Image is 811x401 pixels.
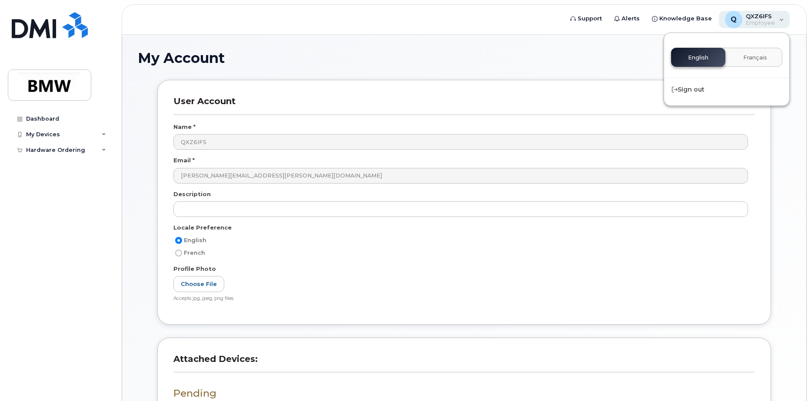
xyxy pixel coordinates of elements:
div: Sign out [664,82,789,98]
h3: Attached Devices: [173,354,755,372]
h3: Pending [173,388,755,399]
h3: User Account [173,96,755,115]
span: English [184,237,206,243]
label: Choose File [173,276,224,292]
div: Accepts jpg, jpeg, png files [173,296,748,302]
label: Locale Preference [173,224,232,232]
label: Name * [173,123,196,131]
input: English [175,237,182,244]
label: Description [173,190,211,198]
span: Français [743,54,767,61]
h1: My Account [138,50,791,66]
label: Email * [173,156,195,164]
label: Profile Photo [173,265,216,273]
span: French [184,250,205,256]
iframe: Messenger Launcher [773,363,804,394]
input: French [175,250,182,256]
